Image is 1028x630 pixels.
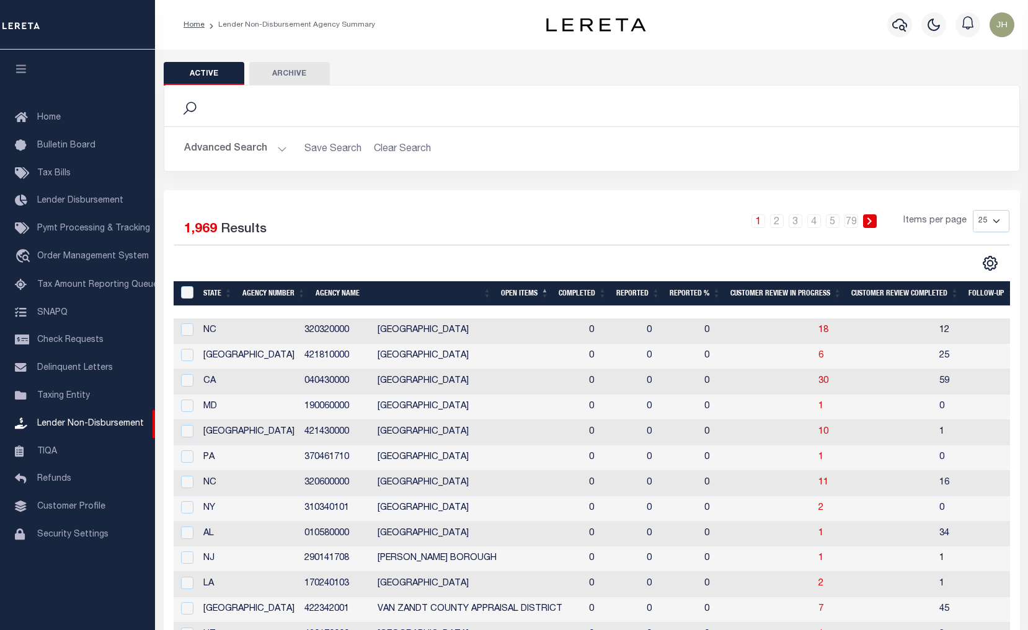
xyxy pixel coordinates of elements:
[373,445,584,471] td: [GEOGRAPHIC_DATA]
[184,223,217,236] span: 1,969
[990,12,1014,37] img: svg+xml;base64,PHN2ZyB4bWxucz0iaHR0cDovL3d3dy53My5vcmcvMjAwMC9zdmciIHBvaW50ZXItZXZlbnRzPSJub25lIi...
[818,529,823,538] a: 1
[642,496,699,522] td: 0
[37,419,144,428] span: Lender Non-Disbursement
[249,62,330,85] button: Archive
[299,369,373,395] td: 040430000
[546,18,645,32] img: logo-dark.svg
[818,579,823,588] a: 2
[818,478,828,487] span: 11
[642,395,699,420] td: 0
[699,471,753,496] td: 0
[584,471,642,496] td: 0
[373,597,584,623] td: VAN ZANDT COUNTY APPRAISAL DISTRICT
[699,369,753,395] td: 0
[37,502,105,511] span: Customer Profile
[642,546,699,572] td: 0
[373,318,584,344] td: [GEOGRAPHIC_DATA]
[198,572,299,597] td: LA
[37,224,150,233] span: Pymt Processing & Tracking
[903,214,967,228] span: Items per page
[584,572,642,597] td: 0
[770,214,784,228] a: 2
[818,326,828,335] span: 18
[174,281,198,307] th: MBACode
[205,19,375,30] li: Lender Non-Disbursement Agency Summary
[373,471,584,496] td: [GEOGRAPHIC_DATA]
[699,344,753,369] td: 0
[198,522,299,547] td: AL
[818,605,823,613] a: 7
[642,369,699,395] td: 0
[584,546,642,572] td: 0
[818,351,823,360] a: 6
[299,445,373,471] td: 370461710
[184,21,205,28] a: Home
[584,496,642,522] td: 0
[964,281,1020,307] th: Follow-up: activate to sort column ascending
[373,522,584,547] td: [GEOGRAPHIC_DATA]
[15,249,35,265] i: travel_explore
[198,420,299,445] td: [GEOGRAPHIC_DATA]
[642,471,699,496] td: 0
[198,344,299,369] td: [GEOGRAPHIC_DATA]
[198,395,299,420] td: MD
[299,496,373,522] td: 310340101
[818,402,823,411] a: 1
[642,318,699,344] td: 0
[299,471,373,496] td: 320600000
[584,395,642,420] td: 0
[807,214,821,228] a: 4
[37,447,57,455] span: TIQA
[373,420,584,445] td: [GEOGRAPHIC_DATA]
[373,395,584,420] td: [GEOGRAPHIC_DATA]
[373,496,584,522] td: [GEOGRAPHIC_DATA]
[699,445,753,471] td: 0
[818,377,828,385] a: 30
[584,420,642,445] td: 0
[373,344,584,369] td: [GEOGRAPHIC_DATA]
[789,214,802,228] a: 3
[818,427,828,436] span: 10
[818,554,823,562] a: 1
[37,475,71,483] span: Refunds
[642,522,699,547] td: 0
[37,530,109,539] span: Security Settings
[198,496,299,522] td: NY
[37,336,104,344] span: Check Requests
[699,318,753,344] td: 0
[584,344,642,369] td: 0
[198,471,299,496] td: NC
[299,318,373,344] td: 320320000
[584,318,642,344] td: 0
[818,453,823,462] a: 1
[725,281,846,307] th: Customer Review In Progress: activate to sort column ascending
[184,137,287,161] button: Advanced Search
[311,281,497,307] th: Agency Name: activate to sort column ascending
[373,546,584,572] td: [PERSON_NAME] BOROUGH
[373,369,584,395] td: [GEOGRAPHIC_DATA]
[642,420,699,445] td: 0
[164,62,244,85] button: Active
[642,572,699,597] td: 0
[299,572,373,597] td: 170240103
[299,597,373,623] td: 422342001
[496,281,554,307] th: Open Items: activate to sort column descending
[198,318,299,344] td: NC
[699,597,753,623] td: 0
[699,496,753,522] td: 0
[642,445,699,471] td: 0
[37,392,90,400] span: Taxing Entity
[198,546,299,572] td: NJ
[846,281,964,307] th: Customer Review Completed: activate to sort column ascending
[299,395,373,420] td: 190060000
[642,597,699,623] td: 0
